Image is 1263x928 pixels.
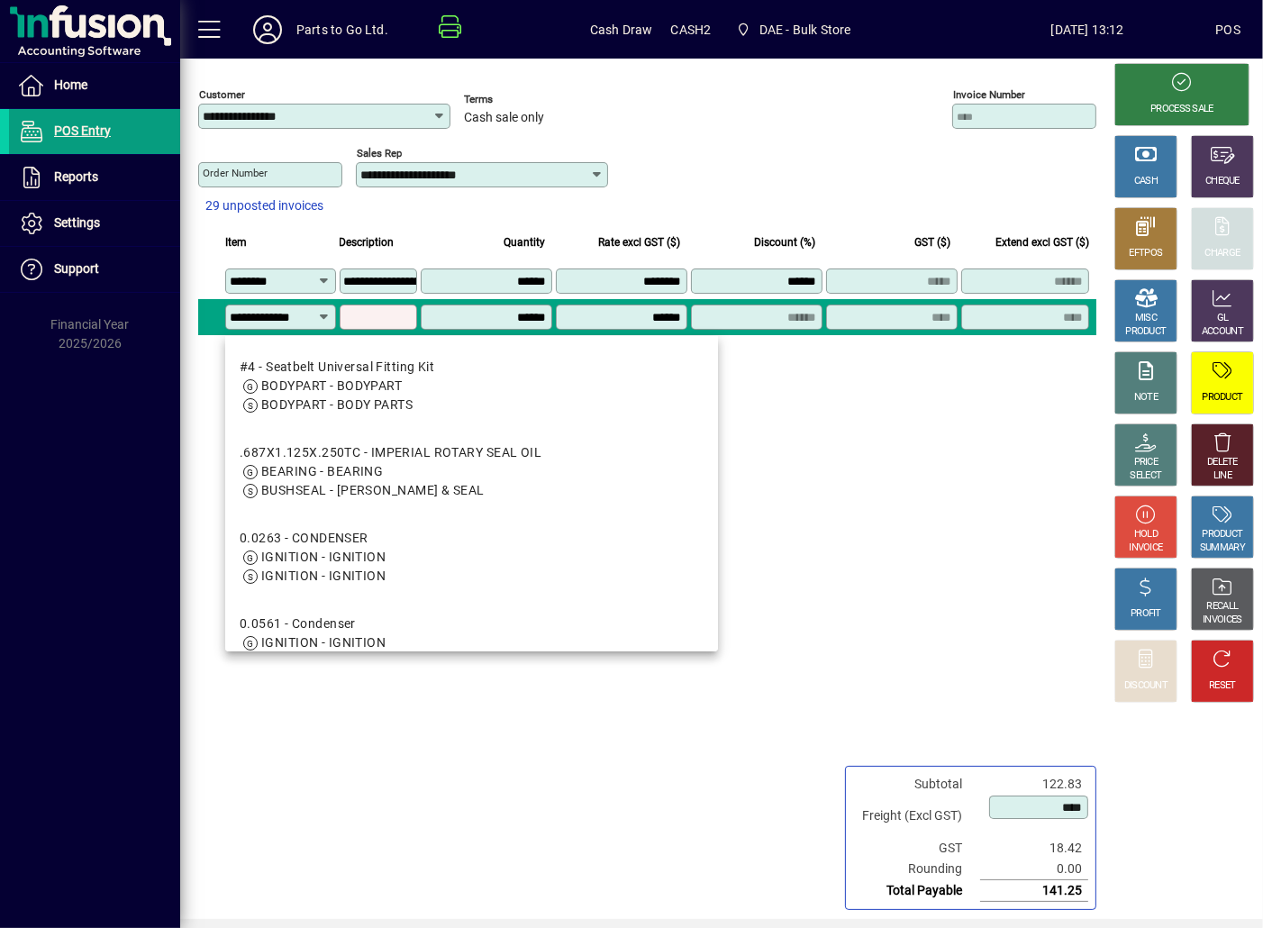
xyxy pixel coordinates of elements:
[1134,175,1158,188] div: CASH
[1125,325,1166,339] div: PRODUCT
[1215,15,1240,44] div: POS
[853,774,980,795] td: Subtotal
[1134,391,1158,405] div: NOTE
[9,155,180,200] a: Reports
[1131,469,1162,483] div: SELECT
[225,343,718,429] mat-option: #4 - Seatbelt Universal Fitting Kit
[199,88,245,101] mat-label: Customer
[225,600,718,667] mat-option: 0.0561 - Condenser
[980,774,1088,795] td: 122.83
[980,838,1088,859] td: 18.42
[590,15,653,44] span: Cash Draw
[198,190,331,223] button: 29 unposted invoices
[357,147,402,159] mat-label: Sales rep
[1209,679,1236,693] div: RESET
[261,397,413,412] span: BODYPART - BODY PARTS
[296,15,388,44] div: Parts to Go Ltd.
[853,880,980,902] td: Total Payable
[205,196,323,215] span: 29 unposted invoices
[1134,528,1158,541] div: HOLD
[995,232,1089,252] span: Extend excl GST ($)
[1150,103,1213,116] div: PROCESS SALE
[980,880,1088,902] td: 141.25
[54,77,87,92] span: Home
[1203,614,1241,627] div: INVOICES
[261,378,402,393] span: BODYPART - BODYPART
[239,14,296,46] button: Profile
[953,88,1025,101] mat-label: Invoice number
[1134,456,1159,469] div: PRICE
[1213,469,1231,483] div: LINE
[759,15,851,44] span: DAE - Bulk Store
[754,232,815,252] span: Discount (%)
[853,795,980,838] td: Freight (Excl GST)
[261,550,386,564] span: IGNITION - IGNITION
[1207,600,1239,614] div: RECALL
[729,14,858,46] span: DAE - Bulk Store
[240,358,434,377] div: #4 - Seatbelt Universal Fitting Kit
[54,123,111,138] span: POS Entry
[9,247,180,292] a: Support
[225,429,718,514] mat-option: .687X1.125X.250TC - IMPERIAL ROTARY SEAL OIL
[225,232,247,252] span: Item
[1131,607,1161,621] div: PROFIT
[240,614,386,633] div: 0.0561 - Condenser
[1124,679,1168,693] div: DISCOUNT
[1202,391,1242,405] div: PRODUCT
[980,859,1088,880] td: 0.00
[914,232,950,252] span: GST ($)
[1217,312,1229,325] div: GL
[9,201,180,246] a: Settings
[853,838,980,859] td: GST
[504,232,545,252] span: Quantity
[340,232,395,252] span: Description
[54,169,98,184] span: Reports
[1129,541,1162,555] div: INVOICE
[261,483,485,497] span: BUSHSEAL - [PERSON_NAME] & SEAL
[225,514,718,600] mat-option: 0.0263 - CONDENSER
[261,569,386,583] span: IGNITION - IGNITION
[1202,528,1242,541] div: PRODUCT
[1130,247,1163,260] div: EFTPOS
[853,859,980,880] td: Rounding
[1207,456,1238,469] div: DELETE
[598,232,680,252] span: Rate excl GST ($)
[261,464,383,478] span: BEARING - BEARING
[671,15,712,44] span: CASH2
[203,167,268,179] mat-label: Order number
[9,63,180,108] a: Home
[54,261,99,276] span: Support
[1200,541,1245,555] div: SUMMARY
[240,529,386,548] div: 0.0263 - CONDENSER
[1202,325,1243,339] div: ACCOUNT
[261,635,386,650] span: IGNITION - IGNITION
[1135,312,1157,325] div: MISC
[464,94,572,105] span: Terms
[1205,247,1240,260] div: CHARGE
[240,443,541,462] div: .687X1.125X.250TC - IMPERIAL ROTARY SEAL OIL
[464,111,544,125] span: Cash sale only
[54,215,100,230] span: Settings
[1205,175,1240,188] div: CHEQUE
[959,15,1216,44] span: [DATE] 13:12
